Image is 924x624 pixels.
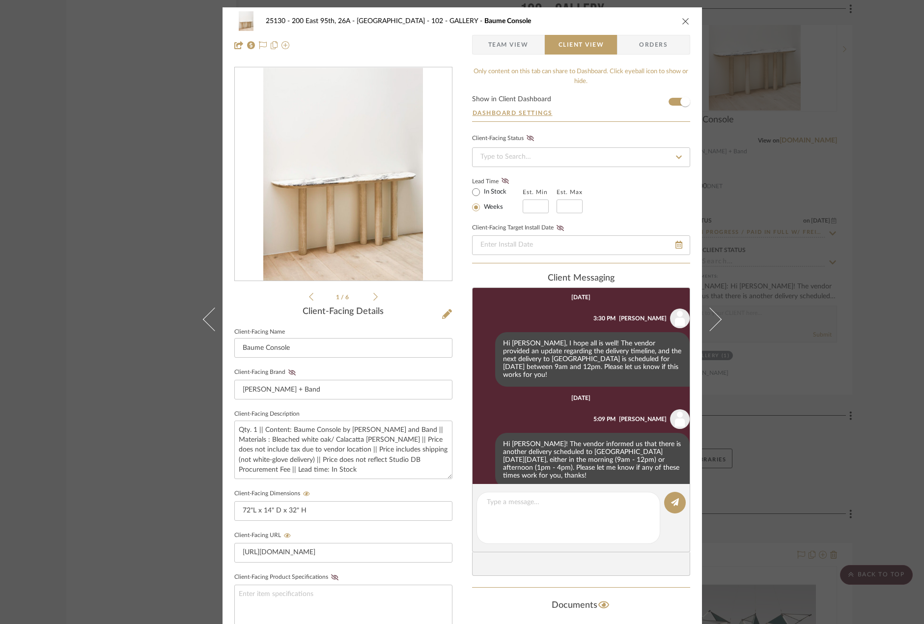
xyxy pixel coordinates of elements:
[472,177,523,186] label: Lead Time
[266,18,431,25] span: 25130 - 200 East 95th, 26A - [GEOGRAPHIC_DATA]
[472,235,690,255] input: Enter Install Date
[234,532,294,539] label: Client-Facing URL
[472,597,690,613] div: Documents
[234,11,258,31] img: acdda8d2-d470-4d68-927c-02a266dfbfcc_48x40.jpg
[234,380,452,399] input: Enter Client-Facing Brand
[263,68,423,281] img: acdda8d2-d470-4d68-927c-02a266dfbfcc_436x436.jpg
[495,433,690,488] div: Hi [PERSON_NAME]! The vendor informed us that there is another delivery scheduled to [GEOGRAPHIC_...
[482,188,506,197] label: In Stock
[281,532,294,539] button: Client-Facing URL
[495,332,690,387] div: Hi [PERSON_NAME], I hope all is well! The vendor provided an update regarding the delivery timeli...
[234,338,452,358] input: Enter Client-Facing Item Name
[523,189,548,196] label: Est. Min
[472,109,553,117] button: Dashboard Settings
[234,330,285,335] label: Client-Facing Name
[234,307,452,317] div: Client-Facing Details
[300,490,313,497] button: Client-Facing Dimensions
[499,176,512,186] button: Lead Time
[472,67,690,86] div: Only content on this tab can share to Dashboard. Click eyeball icon to show or hide.
[571,395,590,401] div: [DATE]
[234,412,300,417] label: Client-Facing Description
[234,369,299,376] label: Client-Facing Brand
[681,17,690,26] button: close
[619,314,667,323] div: [PERSON_NAME]
[670,409,690,429] img: user_avatar.png
[345,294,350,300] span: 6
[328,574,341,581] button: Client-Facing Product Specifications
[431,18,484,25] span: 102 - GALLERY
[488,35,529,55] span: Team View
[559,35,604,55] span: Client View
[234,490,313,497] label: Client-Facing Dimensions
[593,415,616,424] div: 5:09 PM
[484,18,531,25] span: Baume Console
[554,225,567,231] button: Client-Facing Target Install Date
[472,134,537,143] div: Client-Facing Status
[472,186,523,213] mat-radio-group: Select item type
[472,273,690,284] div: client Messaging
[472,225,567,231] label: Client-Facing Target Install Date
[593,314,616,323] div: 3:30 PM
[557,189,583,196] label: Est. Max
[234,574,341,581] label: Client-Facing Product Specifications
[628,35,678,55] span: Orders
[341,294,345,300] span: /
[571,294,590,301] div: [DATE]
[670,309,690,328] img: user_avatar.png
[619,415,667,424] div: [PERSON_NAME]
[336,294,341,300] span: 1
[235,68,452,281] div: 0
[234,543,452,563] input: Enter item URL
[482,203,503,212] label: Weeks
[285,369,299,376] button: Client-Facing Brand
[472,147,690,167] input: Type to Search…
[234,501,452,521] input: Enter item dimensions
